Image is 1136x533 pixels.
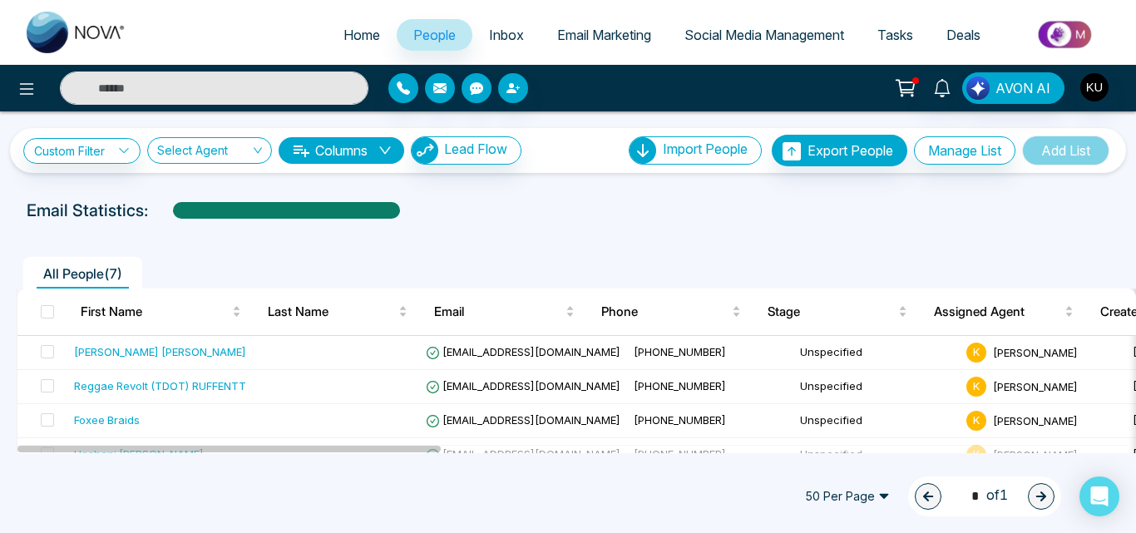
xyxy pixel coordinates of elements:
[962,72,1064,104] button: AVON AI
[541,19,668,51] a: Email Marketing
[74,412,140,428] div: Foxee Braids
[914,136,1015,165] button: Manage List
[921,289,1087,335] th: Assigned Agent
[966,76,990,100] img: Lead Flow
[663,141,748,157] span: Import People
[327,19,397,51] a: Home
[27,198,148,223] p: Email Statistics:
[668,19,861,51] a: Social Media Management
[966,377,986,397] span: K
[412,137,438,164] img: Lead Flow
[946,27,980,43] span: Deals
[993,345,1078,358] span: [PERSON_NAME]
[426,379,620,392] span: [EMAIL_ADDRESS][DOMAIN_NAME]
[601,302,729,322] span: Phone
[404,136,521,165] a: Lead FlowLead Flow
[877,27,913,43] span: Tasks
[793,438,960,472] td: Unspecified
[254,289,421,335] th: Last Name
[81,302,229,322] span: First Name
[754,289,921,335] th: Stage
[444,141,507,157] span: Lead Flow
[793,370,960,404] td: Unspecified
[397,19,472,51] a: People
[434,302,562,322] span: Email
[961,485,1008,507] span: of 1
[861,19,930,51] a: Tasks
[1079,476,1119,516] div: Open Intercom Messenger
[993,413,1078,427] span: [PERSON_NAME]
[934,302,1061,322] span: Assigned Agent
[793,404,960,438] td: Unspecified
[557,27,651,43] span: Email Marketing
[413,27,456,43] span: People
[588,289,754,335] th: Phone
[793,483,901,510] span: 50 Per Page
[684,27,844,43] span: Social Media Management
[421,289,588,335] th: Email
[993,379,1078,392] span: [PERSON_NAME]
[930,19,997,51] a: Deals
[489,27,524,43] span: Inbox
[793,336,960,370] td: Unspecified
[23,138,141,164] a: Custom Filter
[966,343,986,363] span: K
[995,78,1050,98] span: AVON AI
[808,142,893,159] span: Export People
[27,12,126,53] img: Nova CRM Logo
[411,136,521,165] button: Lead Flow
[472,19,541,51] a: Inbox
[768,302,895,322] span: Stage
[426,413,620,427] span: [EMAIL_ADDRESS][DOMAIN_NAME]
[343,27,380,43] span: Home
[1005,16,1126,53] img: Market-place.gif
[634,345,726,358] span: [PHONE_NUMBER]
[74,378,246,394] div: Reggae Revolt (TDOT) RUFFENTT
[37,265,129,282] span: All People ( 7 )
[1080,73,1109,101] img: User Avatar
[634,379,726,392] span: [PHONE_NUMBER]
[268,302,395,322] span: Last Name
[67,289,254,335] th: First Name
[74,343,246,360] div: [PERSON_NAME] [PERSON_NAME]
[772,135,907,166] button: Export People
[378,144,392,157] span: down
[634,413,726,427] span: [PHONE_NUMBER]
[966,411,986,431] span: K
[426,345,620,358] span: [EMAIL_ADDRESS][DOMAIN_NAME]
[279,137,404,164] button: Columnsdown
